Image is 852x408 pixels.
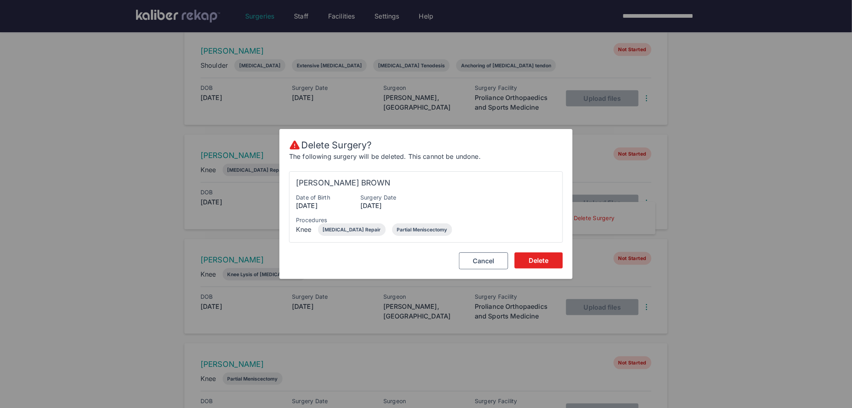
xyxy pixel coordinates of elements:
div: The following surgery will be deleted. This cannot be undone. [289,152,481,161]
div: Surgery Date [360,194,425,201]
div: [MEDICAL_DATA] Repair [323,227,381,233]
div: Delete Surgery? [300,139,372,151]
span: Delete [529,256,549,264]
div: [DATE] [296,201,360,210]
div: Knee [296,225,312,234]
div: [DATE] [360,201,425,210]
button: Cancel [459,252,508,269]
div: Partial Meniscectomy [397,227,447,233]
button: Delete [515,252,563,269]
img: Warning Icon [289,139,300,151]
div: [PERSON_NAME] BROWN [296,178,556,188]
span: Cancel [473,257,494,265]
div: Procedures [296,217,557,223]
div: Date of Birth [296,194,360,201]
